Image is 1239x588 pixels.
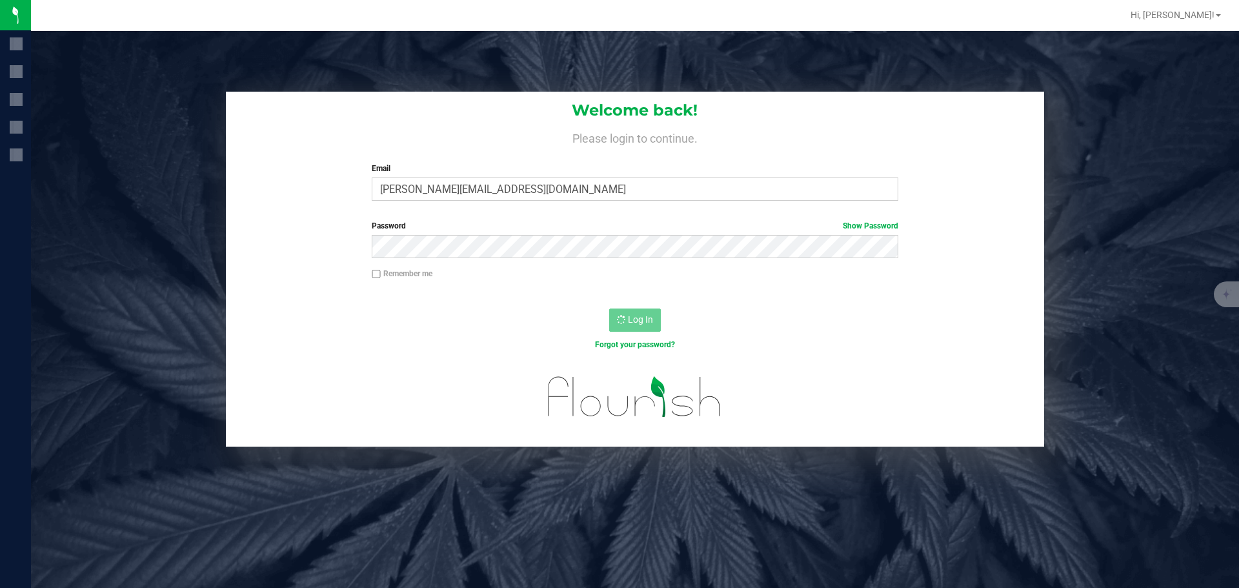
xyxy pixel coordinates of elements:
span: Password [372,221,406,230]
span: Hi, [PERSON_NAME]! [1131,10,1214,20]
span: Log In [628,314,653,325]
input: Remember me [372,270,381,279]
a: Show Password [843,221,898,230]
a: Forgot your password? [595,340,675,349]
h1: Welcome back! [226,102,1044,119]
h4: Please login to continue. [226,129,1044,145]
button: Log In [609,309,661,332]
label: Email [372,163,898,174]
img: flourish_logo.svg [532,364,737,430]
label: Remember me [372,268,432,279]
